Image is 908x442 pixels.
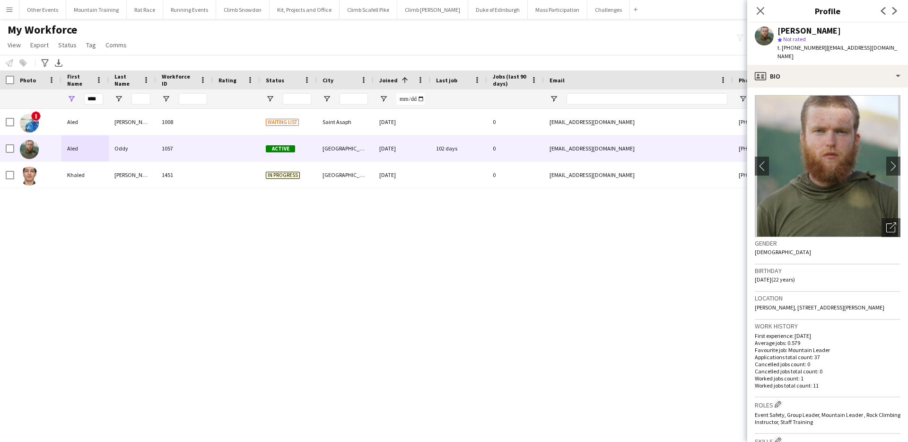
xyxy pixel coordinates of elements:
span: First Name [67,73,92,87]
div: 1451 [156,162,213,188]
button: Rat Race [127,0,163,19]
app-action-btn: Export XLSX [53,57,64,69]
input: Joined Filter Input [396,93,425,105]
div: Khaled [61,162,109,188]
h3: Roles [755,399,900,409]
h3: Location [755,294,900,302]
p: Favourite job: Mountain Leader [755,346,900,354]
button: Open Filter Menu [550,95,558,103]
p: Worked jobs count: 1 [755,375,900,382]
img: Aled Oddy [20,140,39,159]
h3: Profile [747,5,908,17]
span: Waiting list [266,119,299,126]
span: Tag [86,41,96,49]
div: 0 [487,135,544,161]
p: Average jobs: 0.579 [755,339,900,346]
div: [EMAIL_ADDRESS][DOMAIN_NAME] [544,162,733,188]
input: Workforce ID Filter Input [179,93,207,105]
div: Bio [747,65,908,88]
div: 102 days [430,135,487,161]
h3: Work history [755,322,900,330]
span: View [8,41,21,49]
button: Climb Scafell Pike [340,0,397,19]
button: Running Events [163,0,216,19]
span: Active [266,145,295,152]
h3: Gender [755,239,900,248]
div: [PHONE_NUMBER] [733,162,854,188]
div: 0 [487,162,544,188]
div: [PHONE_NUMBER] [733,135,854,161]
span: My Workforce [8,23,77,37]
button: Open Filter Menu [114,95,123,103]
h3: Birthday [755,266,900,275]
span: Email [550,77,565,84]
button: Open Filter Menu [162,95,170,103]
div: Saint Asaph [317,109,374,135]
div: [EMAIL_ADDRESS][DOMAIN_NAME] [544,109,733,135]
span: City [323,77,333,84]
div: [DATE] [374,109,430,135]
span: Rating [218,77,236,84]
div: [PERSON_NAME] [109,109,156,135]
p: Cancelled jobs total count: 0 [755,368,900,375]
a: Tag [82,39,100,51]
span: Not rated [783,35,806,43]
button: Mass Participation [528,0,587,19]
a: View [4,39,25,51]
span: Workforce ID [162,73,196,87]
div: 0 [487,109,544,135]
button: Open Filter Menu [739,95,747,103]
button: Open Filter Menu [323,95,331,103]
div: [PERSON_NAME] [777,27,841,35]
button: Open Filter Menu [67,95,76,103]
a: Status [54,39,80,51]
p: Cancelled jobs count: 0 [755,361,900,368]
span: | [EMAIL_ADDRESS][DOMAIN_NAME] [777,44,897,60]
button: Open Filter Menu [379,95,388,103]
span: In progress [266,172,300,179]
button: Climb Snowdon [216,0,270,19]
input: Email Filter Input [567,93,727,105]
div: Aled [61,135,109,161]
button: Mountain Training [66,0,127,19]
div: [EMAIL_ADDRESS][DOMAIN_NAME] [544,135,733,161]
input: City Filter Input [340,93,368,105]
input: Last Name Filter Input [131,93,150,105]
p: First experience: [DATE] [755,332,900,339]
input: First Name Filter Input [84,93,103,105]
div: [PERSON_NAME] [109,162,156,188]
span: t. [PHONE_NUMBER] [777,44,827,51]
div: [GEOGRAPHIC_DATA] [317,162,374,188]
div: [GEOGRAPHIC_DATA] [317,135,374,161]
span: Event Safety, Group Leader, Mountain Leader , Rock Climbing Instructor, Staff Training [755,411,900,425]
span: Photo [20,77,36,84]
span: ! [31,111,41,121]
p: Applications total count: 37 [755,354,900,361]
button: Open Filter Menu [266,95,274,103]
div: 1008 [156,109,213,135]
button: Other Events [19,0,66,19]
span: Comms [105,41,127,49]
span: [DATE] (22 years) [755,276,795,283]
p: Worked jobs total count: 11 [755,382,900,389]
button: Challenges [587,0,630,19]
span: [DEMOGRAPHIC_DATA] [755,248,811,256]
a: Export [26,39,52,51]
input: Status Filter Input [283,93,311,105]
div: [PHONE_NUMBER] [733,109,854,135]
span: [PERSON_NAME], [STREET_ADDRESS][PERSON_NAME] [755,304,884,311]
div: Open photos pop-in [882,218,900,237]
span: Last Name [114,73,139,87]
span: Status [58,41,77,49]
div: [DATE] [374,162,430,188]
span: Status [266,77,284,84]
span: Jobs (last 90 days) [493,73,527,87]
span: Export [30,41,49,49]
div: Oddy [109,135,156,161]
span: Phone [739,77,755,84]
div: Aled [61,109,109,135]
div: [DATE] [374,135,430,161]
app-action-btn: Advanced filters [39,57,51,69]
button: Duke of Edinburgh [468,0,528,19]
span: Joined [379,77,398,84]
